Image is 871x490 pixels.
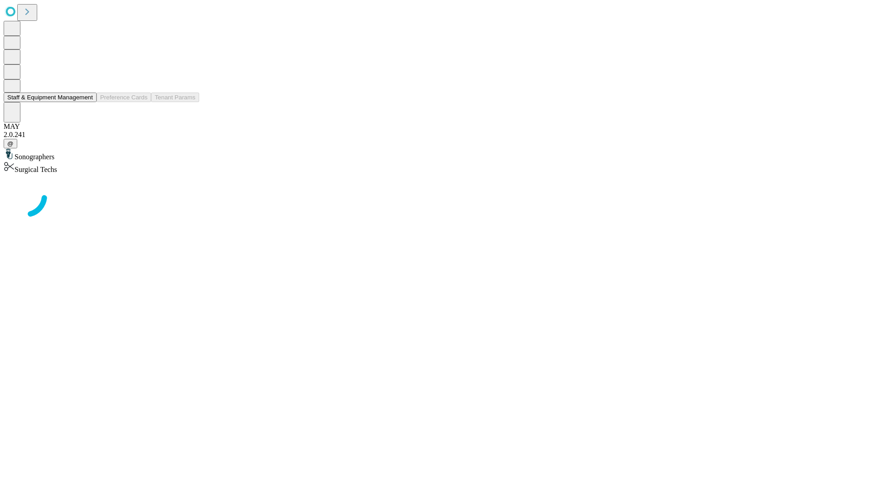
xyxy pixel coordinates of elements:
[4,122,867,131] div: MAY
[4,139,17,148] button: @
[4,131,867,139] div: 2.0.241
[97,93,151,102] button: Preference Cards
[151,93,199,102] button: Tenant Params
[7,140,14,147] span: @
[4,93,97,102] button: Staff & Equipment Management
[4,161,867,174] div: Surgical Techs
[4,148,867,161] div: Sonographers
